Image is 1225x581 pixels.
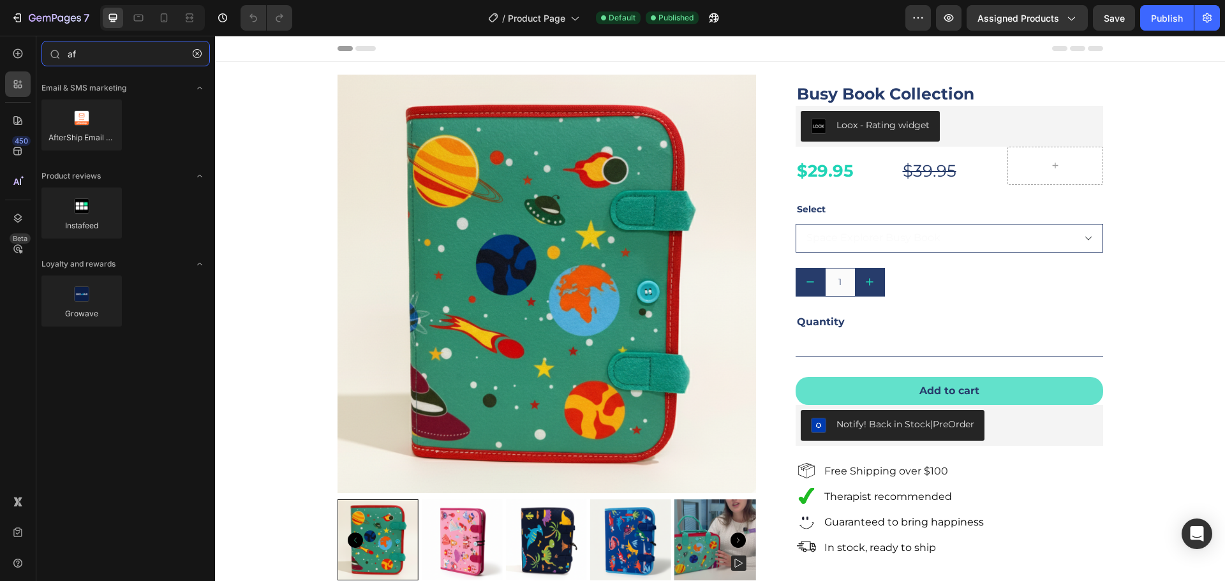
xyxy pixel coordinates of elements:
[581,233,610,260] button: decrement
[241,5,292,31] div: Undo/Redo
[189,78,210,98] span: Toggle open
[10,233,31,244] div: Beta
[1093,5,1135,31] button: Save
[596,382,611,397] img: Notify_Me_Logo.png
[41,170,101,182] span: Product reviews
[502,11,505,25] span: /
[12,136,31,146] div: 450
[189,166,210,186] span: Toggle open
[609,12,635,24] span: Default
[586,374,769,405] button: Notify! Back in Stock|PreOrder
[581,124,676,148] div: $29.95
[621,382,759,395] div: Notify! Back in Stock|PreOrder
[609,506,721,518] span: In stock, ready to ship
[582,277,887,296] p: Quantity
[658,12,694,24] span: Published
[189,254,210,274] span: Toggle open
[704,346,764,365] div: Add to cart
[596,83,611,98] img: loox.png
[516,497,531,512] button: Carousel Next Arrow
[41,41,210,66] input: Search Shopify Apps
[609,427,769,445] p: Free Shipping over $100
[687,124,782,148] div: $39.95
[581,500,603,522] img: gempages_549273404100838178-b3a54d16-241b-4e02-9d97-f7e74b09b2fd.svg
[1140,5,1194,31] button: Publish
[641,233,669,260] button: increment
[610,233,641,260] input: quantity
[581,341,888,370] button: Add to cart
[582,425,601,445] img: gempages_549273404100838178-180c3868-4e2a-4773-84e3-61b82a0b2fe7.svg
[609,455,737,467] span: Therapist recommended
[582,478,601,497] img: gempages_549273404100838178-9203c122-ab6f-495d-a748-013ebfb1ee5e.svg
[967,5,1088,31] button: Assigned Products
[1151,11,1183,25] div: Publish
[84,10,89,26] p: 7
[1182,518,1212,549] div: Open Intercom Messenger
[41,258,115,270] span: Loyalty and rewards
[581,165,612,183] legend: Select
[1104,13,1125,24] span: Save
[508,11,565,25] span: Product Page
[5,5,95,31] button: 7
[586,75,725,106] button: Loox - Rating widget
[582,451,601,470] img: gempages_549273404100838178-8bb0b974-52f5-4fa9-84e8-3bc438b342a9.svg
[609,480,769,492] span: Guaranteed to bring happiness
[977,11,1059,25] span: Assigned Products
[581,47,888,70] h1: Busy Book Collection
[621,83,715,96] div: Loox - Rating widget
[215,36,1225,581] iframe: Design area
[41,82,126,94] span: Email & SMS marketing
